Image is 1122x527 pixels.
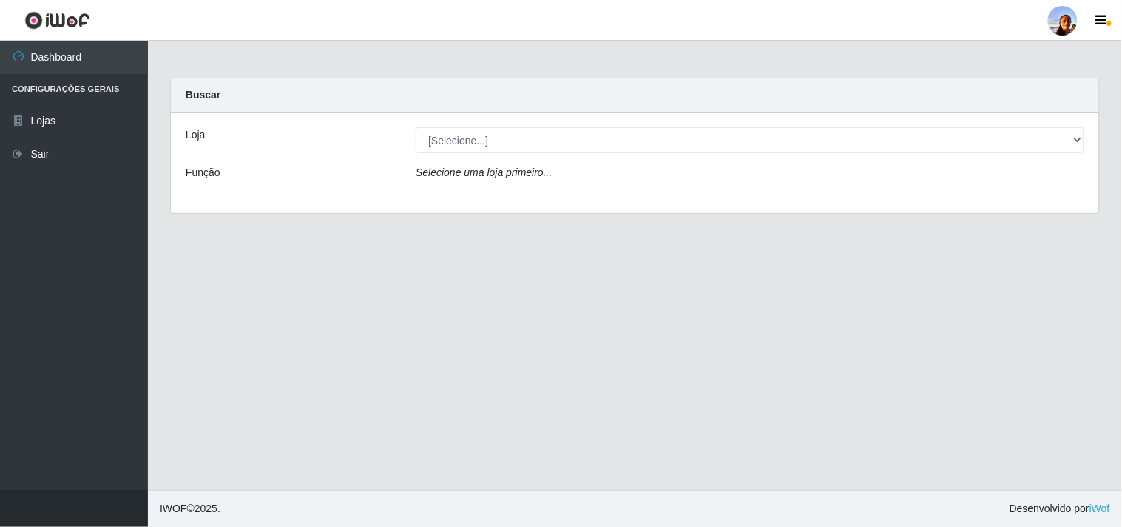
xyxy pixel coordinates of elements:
[186,89,220,101] strong: Buscar
[186,165,220,181] label: Função
[416,167,552,178] i: Selecione uma loja primeiro...
[1089,503,1110,514] a: iWof
[186,127,205,143] label: Loja
[1010,501,1110,517] span: Desenvolvido por
[160,503,187,514] span: IWOF
[24,11,90,30] img: CoreUI Logo
[160,501,220,517] span: © 2025 .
